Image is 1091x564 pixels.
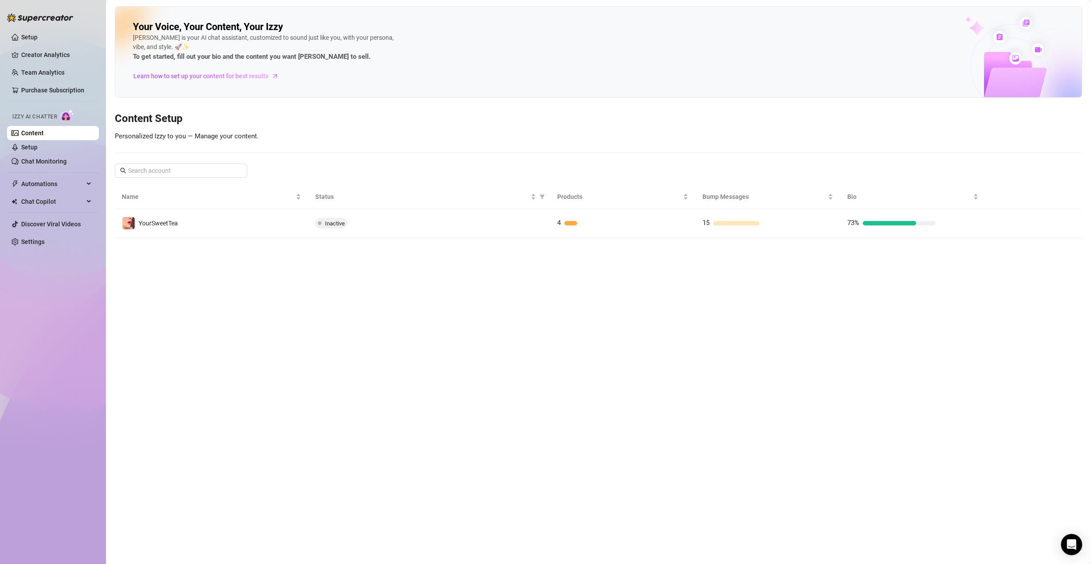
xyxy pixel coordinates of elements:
[945,7,1082,97] img: ai-chatter-content-library-cLFOSyPT.png
[702,192,827,202] span: Bump Messages
[557,219,561,227] span: 4
[308,185,550,209] th: Status
[12,113,57,121] span: Izzy AI Chatter
[557,192,681,202] span: Products
[122,192,294,202] span: Name
[847,219,859,227] span: 73%
[702,219,710,227] span: 15
[7,13,73,22] img: logo-BBDzfeDw.svg
[550,185,695,209] th: Products
[21,144,38,151] a: Setup
[21,194,84,209] span: Chat Copilot
[21,69,64,76] a: Team Analytics
[315,192,529,202] span: Status
[21,130,44,137] a: Content
[133,69,285,83] a: Learn how to set up your content for best results
[115,185,308,209] th: Name
[21,221,81,228] a: Discover Viral Videos
[21,177,84,191] span: Automations
[139,220,178,227] span: YourSweetTea
[1061,534,1082,555] div: Open Intercom Messenger
[538,190,547,203] span: filter
[21,238,45,245] a: Settings
[21,48,92,62] a: Creator Analytics
[60,109,74,122] img: AI Chatter
[21,34,38,41] a: Setup
[695,185,841,209] th: Bump Messages
[271,72,279,80] span: arrow-right
[128,166,235,175] input: Search account
[133,53,370,61] strong: To get started, fill out your bio and the content you want [PERSON_NAME] to sell.
[122,217,135,229] img: YourSweetTea
[120,168,126,174] span: search
[133,71,268,81] span: Learn how to set up your content for best results
[21,87,84,94] a: Purchase Subscription
[840,185,985,209] th: Bio
[540,194,545,199] span: filter
[325,220,345,227] span: Inactive
[847,192,971,202] span: Bio
[133,33,398,62] div: [PERSON_NAME] is your AI chat assistant, customized to sound just like you, with your persona, vi...
[133,21,283,33] h2: Your Voice, Your Content, Your Izzy
[115,112,1082,126] h3: Content Setup
[115,132,259,140] span: Personalized Izzy to you — Manage your content.
[11,180,19,187] span: thunderbolt
[11,198,17,205] img: Chat Copilot
[21,158,67,165] a: Chat Monitoring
